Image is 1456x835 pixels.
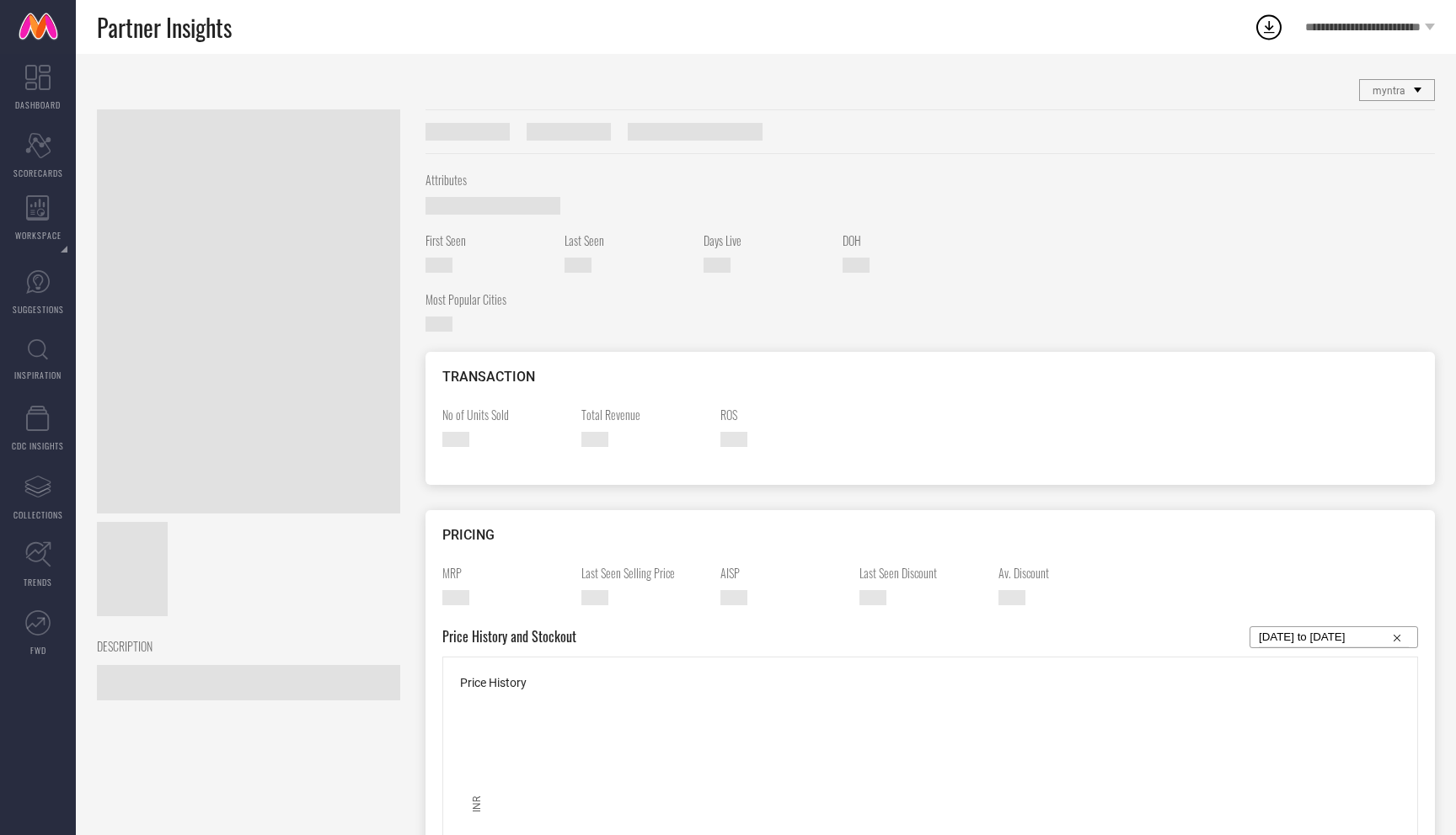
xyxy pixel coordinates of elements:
span: CDC INSIGHTS [12,439,64,452]
span: INSPIRATION [14,369,62,381]
span: — [720,590,747,605]
span: SCORECARDS [13,167,63,179]
span: — [565,258,591,273]
span: WORKSPACE [15,229,62,242]
span: — [442,432,469,447]
span: — [426,316,452,332]
input: Select... [1259,627,1409,647]
text: INR [471,795,483,812]
span: — [704,258,731,273]
span: ROS [720,406,847,423]
span: — [426,197,560,215]
div: PRICING [442,527,1418,543]
span: — [998,590,1025,605]
span: Total Revenue [581,406,708,423]
div: TRANSACTION [442,369,1418,385]
span: Last Seen [565,231,691,249]
span: — [97,665,400,700]
span: Attributes [426,171,1422,189]
span: Price History [460,676,527,689]
span: TRENDS [24,576,52,588]
span: Style ID # [426,123,510,141]
div: Open download list [1254,12,1284,42]
span: Days Live [704,231,830,249]
span: AISP [720,564,847,582]
span: — [859,590,886,605]
span: Price History and Stockout [442,626,576,648]
span: MRP [442,564,569,582]
span: FWD [30,644,46,657]
span: — [581,432,608,447]
span: Most Popular Cities [426,290,552,308]
span: — [720,432,747,447]
span: DESCRIPTION [97,637,388,655]
span: DASHBOARD [15,98,61,111]
span: — [442,590,469,605]
span: — [581,590,608,605]
span: Last Seen Selling Price [581,564,708,582]
span: — [843,258,870,273]
span: DOH [843,231,969,249]
span: Av. Discount [998,564,1125,582]
span: SUGGESTIONS [13,303,64,316]
span: myntra [1373,85,1405,97]
span: COLLECTIONS [13,508,63,521]
span: — [426,258,452,273]
span: Last Seen Discount [859,564,986,582]
span: Partner Insights [97,10,232,45]
span: No of Units Sold [442,406,569,423]
span: First Seen [426,231,552,249]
